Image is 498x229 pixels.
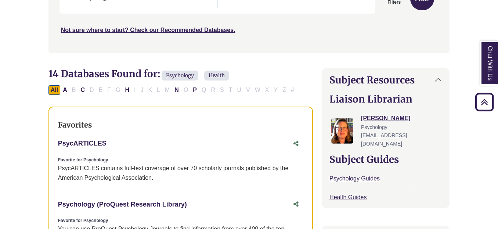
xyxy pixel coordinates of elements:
div: PsycARTICLES contains full-text coverage of over 70 scholarly journals published by the American ... [58,164,303,182]
a: Not sure where to start? Check our Recommended Databases. [61,27,235,33]
h2: Liaison Librarian [329,93,442,105]
div: Alpha-list to filter by first letter of database name [48,86,297,93]
a: Health Guides [329,194,367,200]
div: Favorite for Psychology [58,217,303,224]
button: Subject Resources [322,68,449,92]
span: Psychology [361,124,387,130]
button: Share this database [289,197,303,211]
a: Psychology Guides [329,175,380,182]
span: Health [204,71,229,80]
img: Jessica Moore [331,118,353,144]
button: Share this database [289,137,303,151]
button: Filter Results A [61,85,69,95]
span: [EMAIL_ADDRESS][DOMAIN_NAME] [361,132,407,146]
a: Back to Top [473,97,496,107]
a: PsycARTICLES [58,140,107,147]
a: [PERSON_NAME] [361,115,410,121]
span: 14 Databases Found for: [48,68,160,80]
div: Favorite for Psychology [58,157,303,164]
h2: Subject Guides [329,154,442,165]
button: Filter Results P [191,85,199,95]
h3: Favorites [58,121,303,129]
button: Filter Results H [123,85,131,95]
a: Psychology (ProQuest Research Library) [58,201,187,208]
span: Psychology [162,71,198,80]
button: All [48,85,60,95]
button: Filter Results C [78,85,87,95]
button: Filter Results N [172,85,181,95]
